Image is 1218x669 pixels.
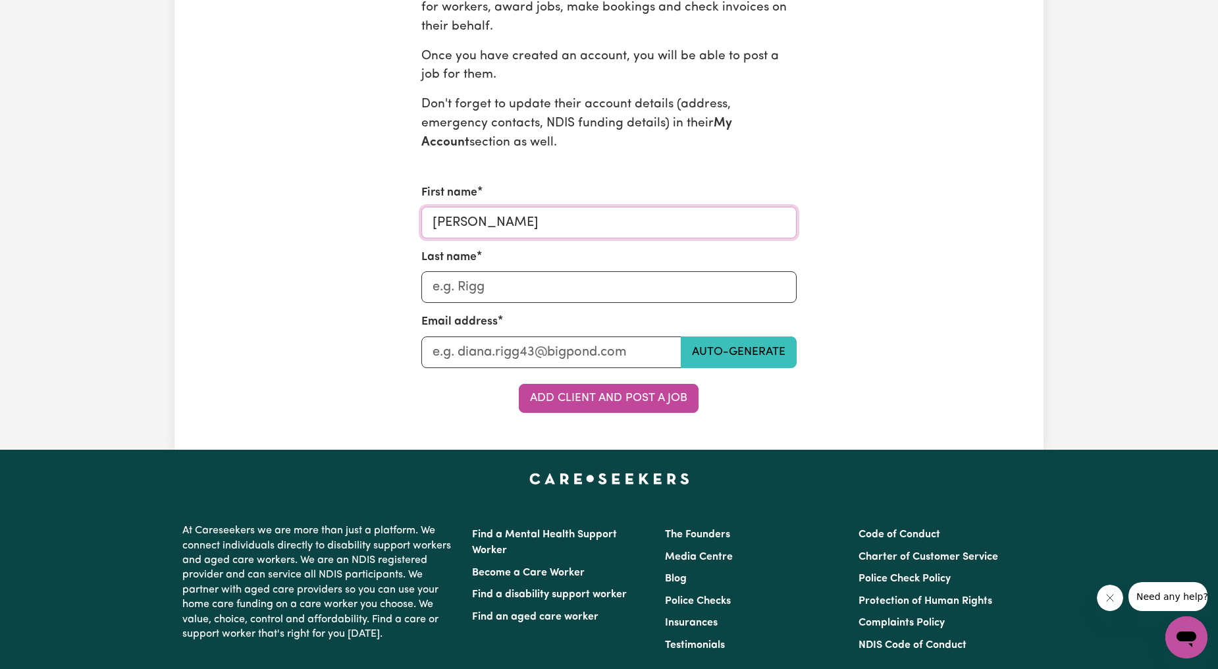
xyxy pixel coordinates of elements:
[665,640,725,651] a: Testimonials
[665,529,730,540] a: The Founders
[859,529,940,540] a: Code of Conduct
[1128,582,1207,611] iframe: Message from company
[182,518,456,647] p: At Careseekers we are more than just a platform. We connect individuals directly to disability su...
[472,612,598,622] a: Find an aged care worker
[421,47,797,86] p: Once you have created an account, you will be able to post a job for them.
[681,336,797,368] button: Auto-generate email address
[665,552,733,562] a: Media Centre
[859,574,951,584] a: Police Check Policy
[421,271,797,303] input: e.g. Rigg
[421,336,682,368] input: e.g. diana.rigg43@bigpond.com
[859,640,966,651] a: NDIS Code of Conduct
[421,117,732,149] b: My Account
[472,529,617,556] a: Find a Mental Health Support Worker
[421,207,797,238] input: e.g. Diana
[472,589,627,600] a: Find a disability support worker
[421,95,797,152] p: Don't forget to update their account details (address, emergency contacts, NDIS funding details) ...
[665,596,731,606] a: Police Checks
[529,473,689,484] a: Careseekers home page
[421,184,477,201] label: First name
[859,596,992,606] a: Protection of Human Rights
[421,249,477,266] label: Last name
[472,568,585,578] a: Become a Care Worker
[665,574,687,584] a: Blog
[519,384,699,413] button: Add Client and Post a Job
[1165,616,1207,658] iframe: Button to launch messaging window
[859,618,945,628] a: Complaints Policy
[665,618,718,628] a: Insurances
[8,9,80,20] span: Need any help?
[1097,585,1123,611] iframe: Close message
[859,552,998,562] a: Charter of Customer Service
[421,313,498,331] label: Email address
